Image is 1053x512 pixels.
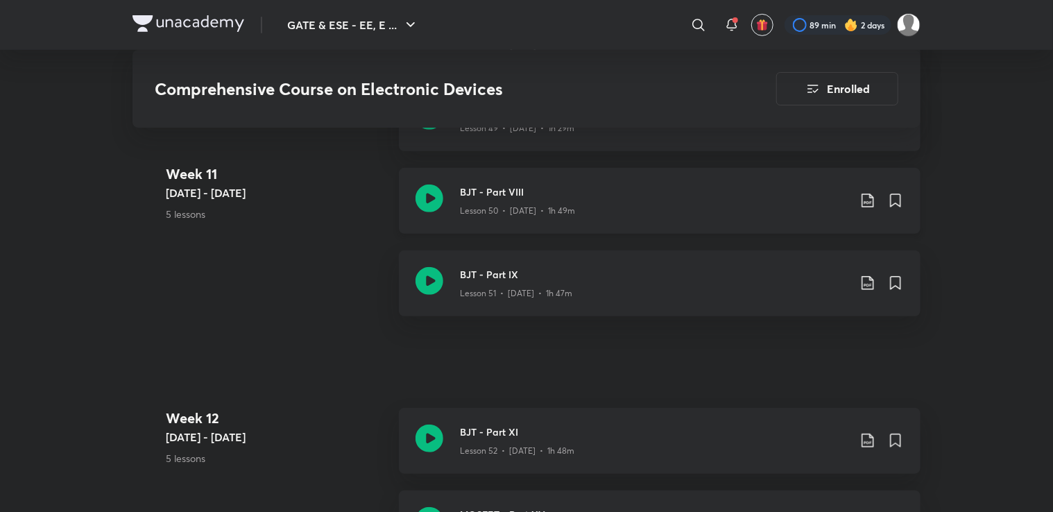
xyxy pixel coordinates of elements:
h3: BJT - Part VIII [460,185,848,199]
button: GATE & ESE - EE, E ... [279,11,427,39]
p: Lesson 49 • [DATE] • 1h 29m [460,122,574,135]
h5: [DATE] - [DATE] [166,184,388,200]
a: BJT - Part IXLesson 51 • [DATE] • 1h 47m [399,250,921,333]
p: Lesson 51 • [DATE] • 1h 47m [460,287,572,300]
h3: BJT - Part XI [460,425,848,439]
h4: Week 12 [166,408,388,429]
img: Avantika Choudhary [897,13,921,37]
a: BJT - Part VIIILesson 50 • [DATE] • 1h 49m [399,168,921,250]
a: BJT - Part XILesson 52 • [DATE] • 1h 48m [399,408,921,490]
p: Lesson 50 • [DATE] • 1h 49m [460,205,575,217]
img: streak [844,18,858,32]
h5: [DATE] - [DATE] [166,429,388,445]
img: Company Logo [132,15,244,32]
button: avatar [751,14,773,36]
img: avatar [756,19,769,31]
button: Enrolled [776,72,898,105]
p: 5 lessons [166,206,388,221]
h4: Week 11 [166,163,388,184]
h3: BJT - Part IX [460,267,848,282]
p: Lesson 52 • [DATE] • 1h 48m [460,445,574,457]
p: 5 lessons [166,451,388,466]
h3: Comprehensive Course on Electronic Devices [155,79,698,99]
a: Company Logo [132,15,244,35]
